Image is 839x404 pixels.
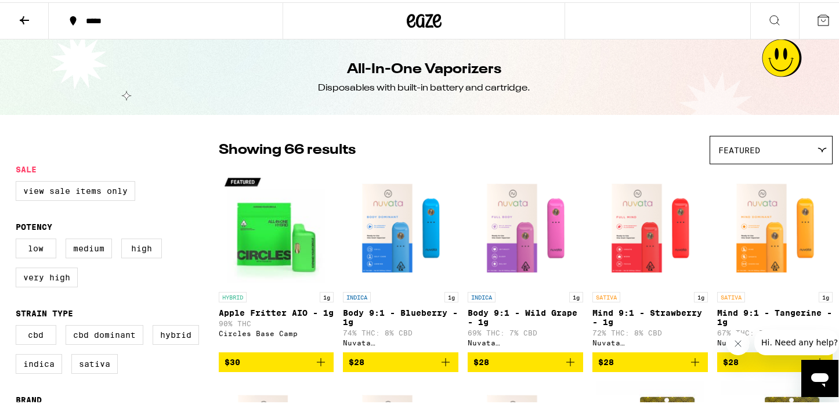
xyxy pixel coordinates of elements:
a: Open page for Body 9:1 - Blueberry - 1g from Nuvata (CA) [343,168,458,350]
legend: Strain Type [16,306,73,316]
span: $30 [225,355,240,365]
div: Nuvata ([GEOGRAPHIC_DATA]) [717,337,833,344]
p: Body 9:1 - Blueberry - 1g [343,306,458,324]
div: Nuvata ([GEOGRAPHIC_DATA]) [592,337,708,344]
button: Add to bag [343,350,458,370]
p: 1g [320,290,334,300]
p: 74% THC: 8% CBD [343,327,458,334]
p: Showing 66 results [219,138,356,158]
span: Featured [718,143,760,153]
span: $28 [473,355,489,365]
label: Medium [66,236,112,256]
p: Mind 9:1 - Strawberry - 1g [592,306,708,324]
label: CBD Dominant [66,323,143,342]
p: 1g [694,290,708,300]
button: Add to bag [717,350,833,370]
p: Mind 9:1 - Tangerine - 1g [717,306,833,324]
label: High [121,236,162,256]
a: Open page for Mind 9:1 - Tangerine - 1g from Nuvata (CA) [717,168,833,350]
p: 72% THC: 8% CBD [592,327,708,334]
iframe: Button to launch messaging window [801,358,838,395]
div: Nuvata ([GEOGRAPHIC_DATA]) [343,337,458,344]
p: Body 9:1 - Wild Grape - 1g [468,306,583,324]
p: INDICA [343,290,371,300]
img: Nuvata (CA) - Mind 9:1 - Strawberry - 1g [592,168,708,284]
span: $28 [349,355,364,365]
button: Add to bag [219,350,334,370]
p: 69% THC: 7% CBD [468,327,583,334]
iframe: Close message [726,330,750,353]
label: CBD [16,323,56,342]
p: 1g [569,290,583,300]
legend: Sale [16,163,37,172]
img: Circles Base Camp - Apple Fritter AIO - 1g [219,168,334,284]
a: Open page for Body 9:1 - Wild Grape - 1g from Nuvata (CA) [468,168,583,350]
div: Circles Base Camp [219,327,334,335]
label: View Sale Items Only [16,179,135,199]
button: Add to bag [592,350,708,370]
a: Open page for Apple Fritter AIO - 1g from Circles Base Camp [219,168,334,350]
label: Hybrid [153,323,199,342]
p: 90% THC [219,318,334,325]
iframe: Message from company [754,327,838,353]
label: Very High [16,265,78,285]
p: 67% THC: 7% CBD [717,327,833,334]
p: 1g [444,290,458,300]
legend: Brand [16,393,42,402]
p: SATIVA [592,290,620,300]
div: Nuvata ([GEOGRAPHIC_DATA]) [468,337,583,344]
legend: Potency [16,220,52,229]
div: Disposables with built-in battery and cartridge. [318,80,530,92]
p: SATIVA [717,290,745,300]
p: Apple Fritter AIO - 1g [219,306,334,315]
img: Nuvata (CA) - Mind 9:1 - Tangerine - 1g [717,168,833,284]
button: Add to bag [468,350,583,370]
h1: All-In-One Vaporizers [347,57,501,77]
p: HYBRID [219,290,247,300]
span: $28 [723,355,739,365]
label: Sativa [71,352,118,371]
p: INDICA [468,290,496,300]
p: 1g [819,290,833,300]
img: Nuvata (CA) - Body 9:1 - Blueberry - 1g [343,168,458,284]
a: Open page for Mind 9:1 - Strawberry - 1g from Nuvata (CA) [592,168,708,350]
label: Low [16,236,56,256]
img: Nuvata (CA) - Body 9:1 - Wild Grape - 1g [468,168,583,284]
label: Indica [16,352,62,371]
span: $28 [598,355,614,365]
